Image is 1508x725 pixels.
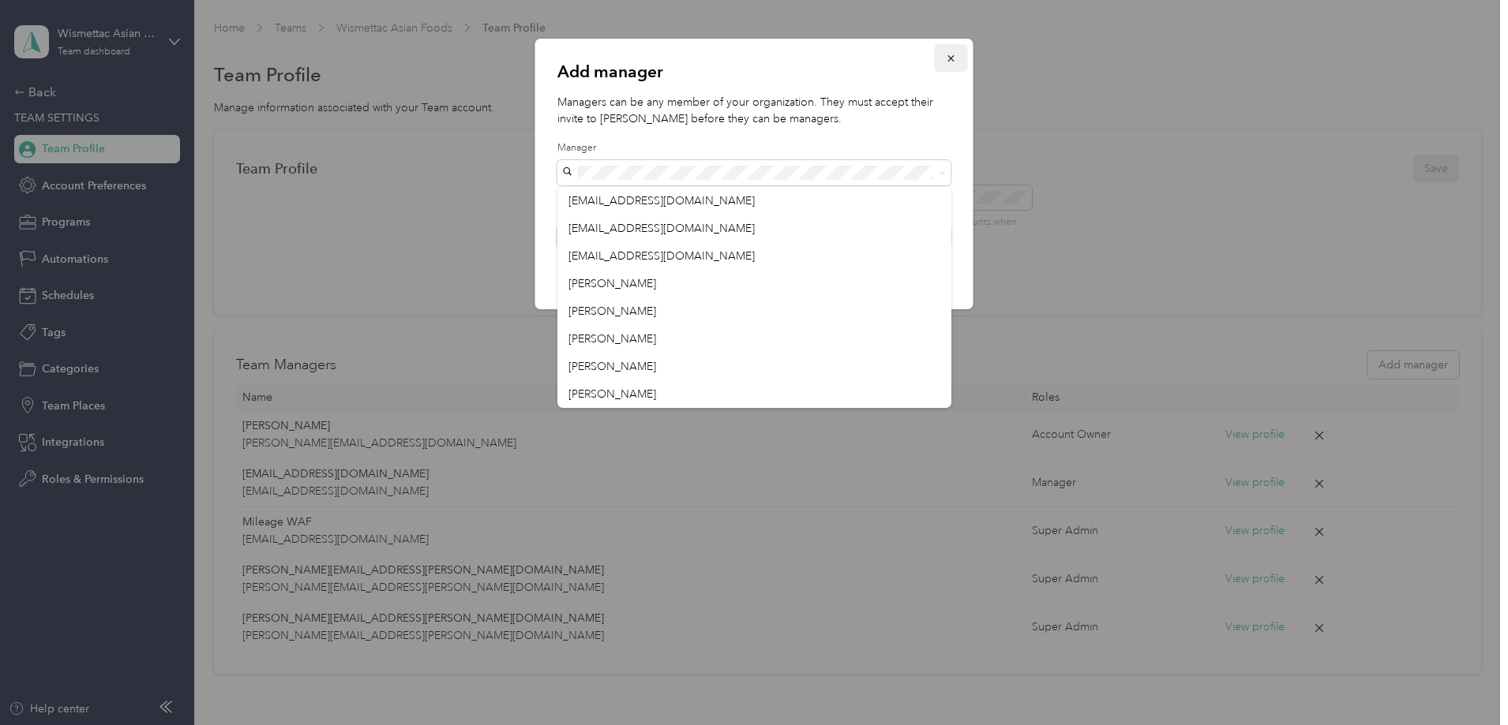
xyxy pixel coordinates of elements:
[568,222,755,235] span: [EMAIL_ADDRESS][DOMAIN_NAME]
[557,61,951,83] p: Add manager
[568,387,656,401] span: [PERSON_NAME]
[568,332,656,346] span: [PERSON_NAME]
[568,305,656,318] span: [PERSON_NAME]
[568,360,656,373] span: [PERSON_NAME]
[1420,637,1508,725] iframe: Everlance-gr Chat Button Frame
[568,194,755,207] span: [EMAIL_ADDRESS][DOMAIN_NAME]
[557,141,951,155] label: Manager
[568,277,656,290] span: [PERSON_NAME]
[568,249,755,263] span: [EMAIL_ADDRESS][DOMAIN_NAME]
[557,94,951,127] p: Managers can be any member of your organization. They must accept their invite to [PERSON_NAME] b...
